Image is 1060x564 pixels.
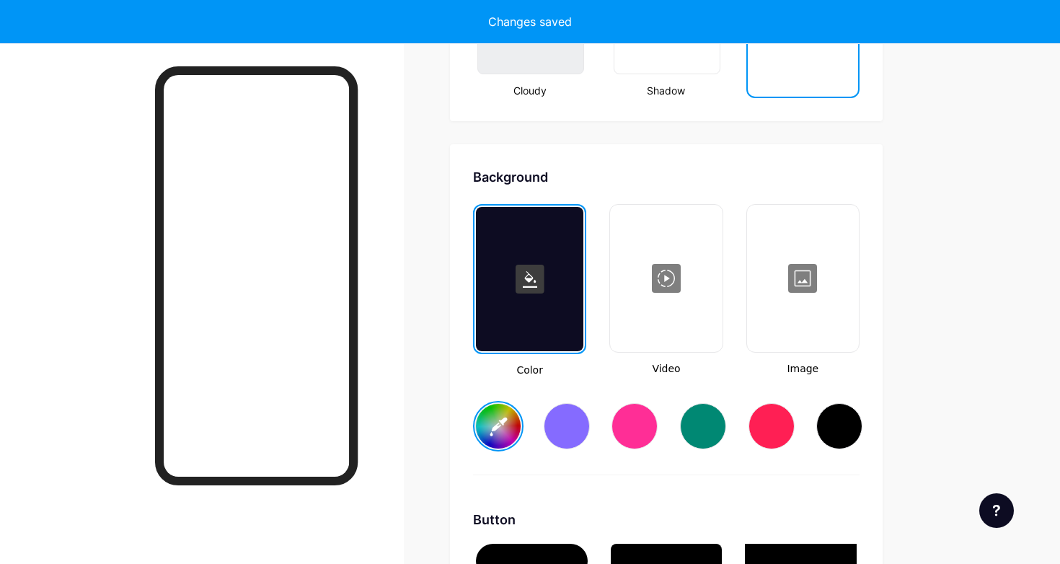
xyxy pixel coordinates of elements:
[473,510,860,529] div: Button
[609,83,723,98] div: Shadow
[473,83,586,98] div: Cloudy
[473,363,586,378] span: Color
[473,167,860,187] div: Background
[488,13,572,30] div: Changes saved
[746,361,860,376] span: Image
[609,361,723,376] span: Video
